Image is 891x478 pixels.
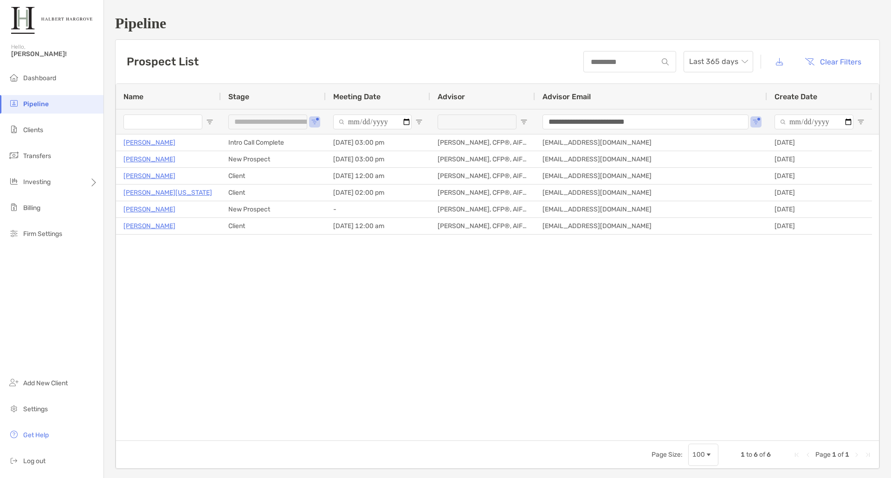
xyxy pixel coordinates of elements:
[759,451,765,459] span: of
[864,451,872,459] div: Last Page
[23,379,68,387] span: Add New Client
[793,451,801,459] div: First Page
[535,185,767,201] div: [EMAIL_ADDRESS][DOMAIN_NAME]
[23,431,49,439] span: Get Help
[8,377,19,388] img: add_new_client icon
[11,50,98,58] span: [PERSON_NAME]!
[838,451,844,459] span: of
[767,451,771,459] span: 6
[8,403,19,414] img: settings icon
[535,134,767,151] div: [EMAIL_ADDRESS][DOMAIN_NAME]
[127,55,199,68] h3: Prospect List
[221,201,326,217] div: New Prospect
[228,92,249,101] span: Stage
[438,92,465,101] span: Advisor
[115,15,880,32] h1: Pipeline
[741,451,745,459] span: 1
[8,202,19,213] img: billing icon
[326,218,430,234] div: [DATE] 12:00 am
[775,92,817,101] span: Create Date
[326,201,430,217] div: -
[815,451,831,459] span: Page
[123,153,175,165] a: [PERSON_NAME]
[430,134,535,151] div: [PERSON_NAME], CFP®, AIF®
[746,451,752,459] span: to
[123,137,175,148] a: [PERSON_NAME]
[23,74,56,82] span: Dashboard
[23,178,51,186] span: Investing
[775,115,853,129] input: Create Date Filter Input
[520,118,528,126] button: Open Filter Menu
[221,134,326,151] div: Intro Call Complete
[430,151,535,167] div: [PERSON_NAME], CFP®, AIF®
[662,58,669,65] img: input icon
[430,201,535,217] div: [PERSON_NAME], CFP®, AIF®
[221,185,326,201] div: Client
[832,451,836,459] span: 1
[221,168,326,184] div: Client
[542,115,749,129] input: Advisor Email Filter Input
[123,220,175,232] a: [PERSON_NAME]
[123,115,202,129] input: Name Filter Input
[23,126,43,134] span: Clients
[23,100,49,108] span: Pipeline
[767,134,872,151] div: [DATE]
[326,168,430,184] div: [DATE] 12:00 am
[688,444,718,466] div: Page Size
[23,204,40,212] span: Billing
[798,51,868,72] button: Clear Filters
[754,451,758,459] span: 6
[8,150,19,161] img: transfers icon
[333,115,412,129] input: Meeting Date Filter Input
[123,170,175,182] a: [PERSON_NAME]
[853,451,860,459] div: Next Page
[23,457,45,465] span: Log out
[123,187,212,198] a: [PERSON_NAME][US_STATE]
[8,72,19,83] img: dashboard icon
[415,118,423,126] button: Open Filter Menu
[804,451,812,459] div: Previous Page
[326,151,430,167] div: [DATE] 03:00 pm
[535,151,767,167] div: [EMAIL_ADDRESS][DOMAIN_NAME]
[652,451,683,459] div: Page Size:
[845,451,849,459] span: 1
[11,4,92,37] img: Zoe Logo
[542,92,591,101] span: Advisor Email
[206,118,213,126] button: Open Filter Menu
[123,204,175,215] a: [PERSON_NAME]
[689,51,748,72] span: Last 365 days
[767,201,872,217] div: [DATE]
[23,405,48,413] span: Settings
[8,455,19,466] img: logout icon
[430,218,535,234] div: [PERSON_NAME], CFP®, AIF®
[857,118,865,126] button: Open Filter Menu
[326,185,430,201] div: [DATE] 02:00 pm
[221,151,326,167] div: New Prospect
[8,429,19,440] img: get-help icon
[326,134,430,151] div: [DATE] 03:00 pm
[752,118,760,126] button: Open Filter Menu
[430,185,535,201] div: [PERSON_NAME], CFP®, AIF®
[535,218,767,234] div: [EMAIL_ADDRESS][DOMAIN_NAME]
[8,176,19,187] img: investing icon
[23,152,51,160] span: Transfers
[767,168,872,184] div: [DATE]
[767,151,872,167] div: [DATE]
[311,118,318,126] button: Open Filter Menu
[767,185,872,201] div: [DATE]
[221,218,326,234] div: Client
[23,230,62,238] span: Firm Settings
[8,228,19,239] img: firm-settings icon
[535,168,767,184] div: [EMAIL_ADDRESS][DOMAIN_NAME]
[535,201,767,217] div: [EMAIL_ADDRESS][DOMAIN_NAME]
[333,92,381,101] span: Meeting Date
[8,98,19,109] img: pipeline icon
[767,218,872,234] div: [DATE]
[430,168,535,184] div: [PERSON_NAME], CFP®, AIF®
[123,92,143,101] span: Name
